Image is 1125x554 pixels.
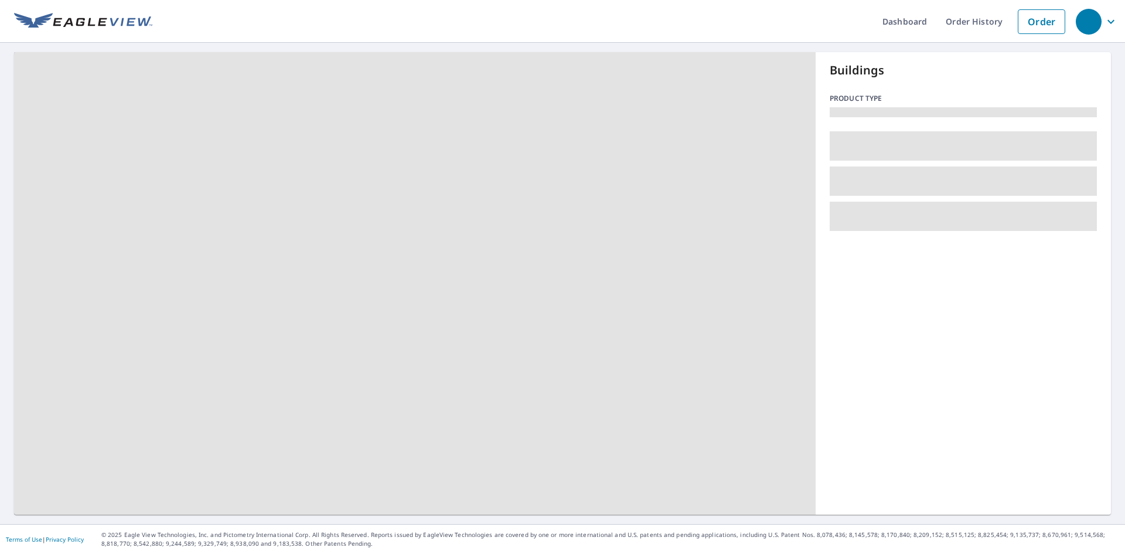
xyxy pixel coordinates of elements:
img: EV Logo [14,13,152,30]
a: Order [1018,9,1065,34]
p: Product type [830,93,1097,104]
p: Buildings [830,62,1097,79]
a: Terms of Use [6,535,42,543]
p: © 2025 Eagle View Technologies, Inc. and Pictometry International Corp. All Rights Reserved. Repo... [101,531,1119,548]
a: Privacy Policy [46,535,84,543]
p: | [6,536,84,543]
